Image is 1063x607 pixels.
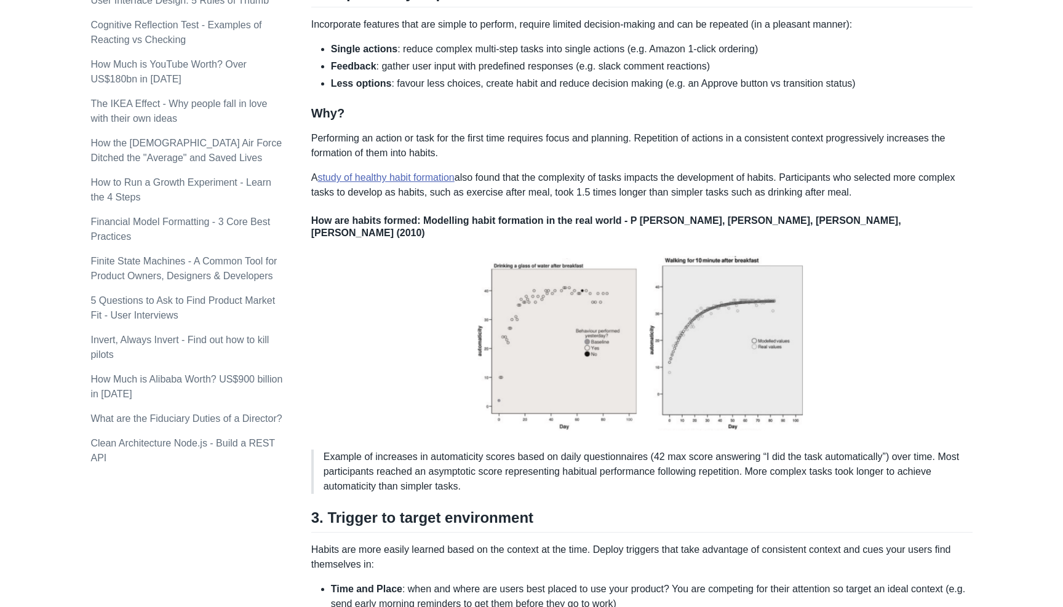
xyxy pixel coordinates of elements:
a: What are the Fiduciary Duties of a Director? [90,413,282,424]
strong: Time and Place [331,584,402,594]
a: How Much is YouTube Worth? Over US$180bn in [DATE] [90,59,246,84]
strong: Single actions [331,44,397,54]
a: 5 Questions to Ask to Find Product Market Fit - User Interviews [90,295,275,320]
img: repetition [464,249,819,440]
a: Cognitive Reflection Test - Examples of Reacting vs Checking [90,20,261,45]
h3: Why? [311,106,973,121]
a: Financial Model Formatting - 3 Core Best Practices [90,216,270,242]
a: Invert, Always Invert - Find out how to kill pilots [90,335,269,360]
a: The IKEA Effect - Why people fall in love with their own ideas [90,98,267,124]
strong: Less options [331,78,392,89]
a: study of healthy habit formation [317,172,454,183]
strong: Feedback [331,61,376,71]
h2: 3. Trigger to target environment [311,509,973,532]
a: How to Run a Growth Experiment - Learn the 4 Steps [90,177,271,202]
a: How Much is Alibaba Worth? US$900 billion in [DATE] [90,374,282,399]
li: : favour less choices, create habit and reduce decision making (e.g. an Approve button vs transit... [331,76,973,91]
h4: How are habits formed: Modelling habit formation in the real world - P [PERSON_NAME], [PERSON_NAM... [311,215,973,239]
li: : gather user input with predefined responses (e.g. slack comment reactions) [331,59,973,74]
li: : reduce complex multi-step tasks into single actions (e.g. Amazon 1-click ordering) [331,42,973,57]
p: Incorporate features that are simple to perform, require limited decision-making and can be repea... [311,17,973,32]
p: A also found that the complexity of tasks impacts the development of habits. Participants who sel... [311,170,973,200]
a: Finite State Machines - A Common Tool for Product Owners, Designers & Developers [90,256,277,281]
p: Example of increases in automaticity scores based on daily questionnaires (42 max score answering... [324,450,963,494]
a: How the [DEMOGRAPHIC_DATA] Air Force Ditched the "Average" and Saved Lives [90,138,282,163]
p: Performing an action or task for the first time requires focus and planning. Repetition of action... [311,131,973,161]
p: Habits are more easily learned based on the context at the time. Deploy triggers that take advant... [311,542,973,572]
a: Clean Architecture Node.js - Build a REST API [90,438,274,463]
